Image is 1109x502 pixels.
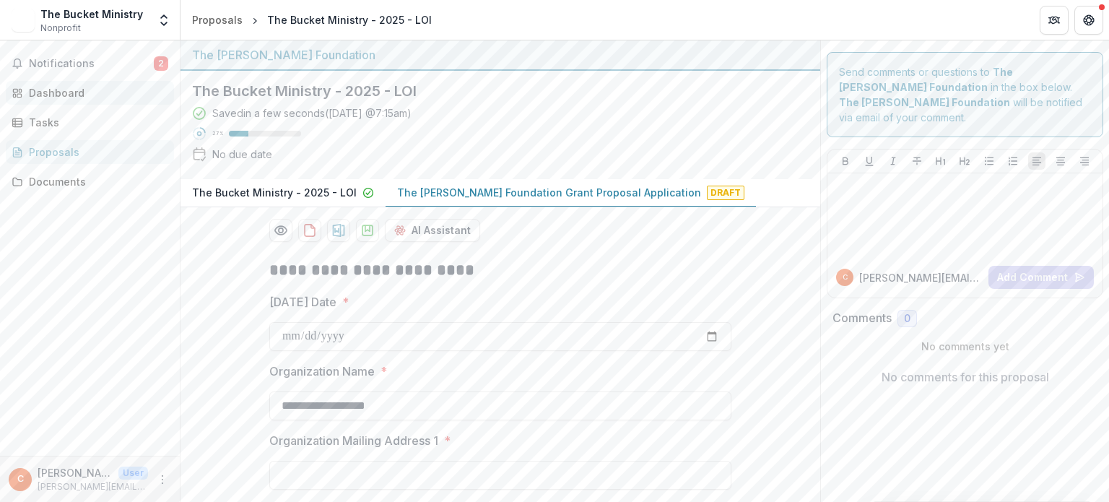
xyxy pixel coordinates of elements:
[988,266,1094,289] button: Add Comment
[1076,152,1093,170] button: Align Right
[832,311,892,325] h2: Comments
[1052,152,1069,170] button: Align Center
[6,111,174,134] a: Tasks
[6,170,174,194] a: Documents
[1028,152,1045,170] button: Align Left
[6,81,174,105] a: Dashboard
[29,85,162,100] div: Dashboard
[186,9,248,30] a: Proposals
[267,12,432,27] div: The Bucket Ministry - 2025 - LOI
[212,147,272,162] div: No due date
[832,339,1097,354] p: No comments yet
[269,219,292,242] button: Preview 527f1dc6-53a0-4650-8b4e-39dda61ca9fd-1.pdf
[212,105,412,121] div: Saved in a few seconds ( [DATE] @ 7:15am )
[827,52,1103,137] div: Send comments or questions to in the box below. will be notified via email of your comment.
[154,471,171,488] button: More
[29,174,162,189] div: Documents
[837,152,854,170] button: Bold
[385,219,480,242] button: AI Assistant
[6,140,174,164] a: Proposals
[1040,6,1069,35] button: Partners
[843,274,848,281] div: chris@thebucketministry.org
[29,144,162,160] div: Proposals
[40,7,143,22] div: The Bucket Ministry
[154,56,168,71] span: 2
[192,82,786,100] h2: The Bucket Ministry - 2025 - LOI
[904,313,910,325] span: 0
[298,219,321,242] button: download-proposal
[1004,152,1022,170] button: Ordered List
[859,270,983,285] p: [PERSON_NAME][EMAIL_ADDRESS][DOMAIN_NAME]
[192,46,809,64] div: The [PERSON_NAME] Foundation
[269,432,438,449] p: Organization Mailing Address 1
[269,363,375,380] p: Organization Name
[908,152,926,170] button: Strike
[29,58,154,70] span: Notifications
[154,6,174,35] button: Open entity switcher
[38,480,148,493] p: [PERSON_NAME][EMAIL_ADDRESS][DOMAIN_NAME]
[186,9,438,30] nav: breadcrumb
[17,475,24,484] div: chris@thebucketministry.org
[956,152,973,170] button: Heading 2
[212,129,223,139] p: 27 %
[269,293,336,311] p: [DATE] Date
[882,368,1049,386] p: No comments for this proposal
[932,152,949,170] button: Heading 1
[1074,6,1103,35] button: Get Help
[192,185,357,200] p: The Bucket Ministry - 2025 - LOI
[884,152,902,170] button: Italicize
[327,219,350,242] button: download-proposal
[192,12,243,27] div: Proposals
[397,185,701,200] p: The [PERSON_NAME] Foundation Grant Proposal Application
[12,9,35,32] img: The Bucket Ministry
[839,96,1010,108] strong: The [PERSON_NAME] Foundation
[861,152,878,170] button: Underline
[118,467,148,480] p: User
[707,186,744,200] span: Draft
[40,22,81,35] span: Nonprofit
[29,115,162,130] div: Tasks
[356,219,379,242] button: download-proposal
[6,52,174,75] button: Notifications2
[980,152,998,170] button: Bullet List
[38,465,113,480] p: [PERSON_NAME][EMAIL_ADDRESS][DOMAIN_NAME]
